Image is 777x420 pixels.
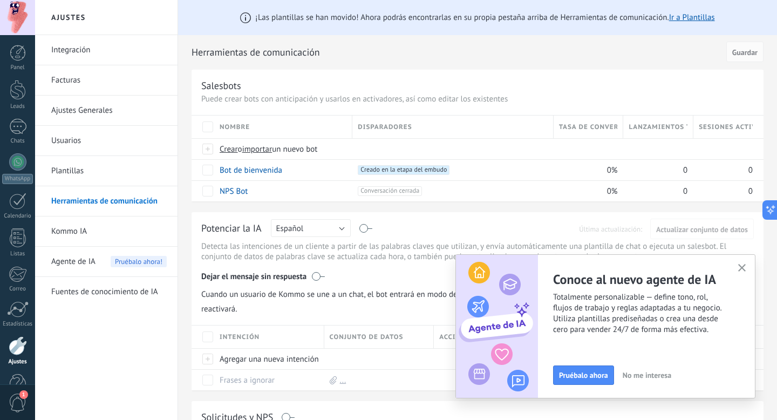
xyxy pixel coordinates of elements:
div: Estadísticas [2,321,33,328]
span: 0 [748,186,753,197]
a: Ajustes Generales [51,96,167,126]
span: 0% [607,186,618,197]
span: 0 [748,165,753,175]
div: Ajustes [2,358,33,365]
div: Calendario [2,213,33,220]
h2: Herramientas de comunicación [192,42,723,63]
a: NPS Bot [220,186,248,197]
div: Leads [2,103,33,110]
h2: Conoce al nuevo agente de IA [553,271,755,288]
span: Nombre [220,122,250,132]
a: Fuentes de conocimiento de IA [51,277,167,307]
li: Fuentes de conocimiento de IA [35,277,178,307]
span: Sesiones activas [699,122,753,132]
span: un nuevo bot [272,144,317,154]
img: ai_agent_activation_popup_ES.png [456,255,538,398]
li: Plantillas [35,156,178,186]
div: 0% [554,160,618,180]
a: Frases a ignorar [220,375,275,385]
span: Creado en la etapa del embudo [358,165,449,175]
a: Bot de bienvenida [220,165,282,175]
button: Español [271,219,351,237]
a: Herramientas de comunicación [51,186,167,216]
span: Guardar [732,49,758,56]
li: Agente de IA [35,247,178,277]
span: ¡Las plantillas se han movido! Ahora podrás encontrarlas en su propia pestaña arriba de Herramien... [255,12,714,23]
a: Plantillas [51,156,167,186]
span: Totalmente personalizable — define tono, rol, flujos de trabajo y reglas adaptadas a tu negocio. ... [553,292,755,335]
div: 0 [623,160,688,180]
span: No me interesa [623,371,671,379]
a: Usuarios [51,126,167,156]
span: Tasa de conversión [559,122,618,132]
span: o [238,144,242,154]
p: Puede crear bots con anticipación y usarlos en activadores, así como editar los existentes [201,94,754,104]
div: Dejar el mensaje sin respuesta [201,264,754,284]
button: No me interesa [618,367,676,383]
a: Integración [51,35,167,65]
span: Conjunto de datos [330,332,404,342]
span: Pruébalo ahora! [111,256,167,267]
span: Pruébalo ahora [559,371,608,379]
div: Chats [2,138,33,145]
div: Potenciar la IA [201,222,262,236]
button: Guardar [726,42,764,62]
span: Lanzamientos totales [629,122,687,132]
span: Conversación cerrada [358,186,422,196]
div: 0 [693,181,753,201]
li: Usuarios [35,126,178,156]
div: Listas [2,250,33,258]
span: Intención [220,332,260,342]
div: WhatsApp [2,174,33,184]
li: Herramientas de comunicación [35,186,178,216]
div: 0 [623,181,688,201]
span: Agente de IA [51,247,96,277]
a: Facturas [51,65,167,96]
li: Integración [35,35,178,65]
span: Cuando un usuario de Kommo se une a un chat, el bot entrará en modo descanso. Después de [201,284,603,304]
span: importar [242,144,272,154]
p: Detecta las intenciones de un cliente a partir de las palabras claves que utilizan, y envía autom... [201,241,754,262]
span: 0 [683,186,687,197]
a: ... [340,375,346,385]
li: Kommo IA [35,216,178,247]
span: 0% [607,165,618,175]
a: Agente de IA Pruébalo ahora! [51,247,167,277]
span: Disparadores [358,122,412,132]
li: Ajustes Generales [35,96,178,126]
div: Salesbots [201,79,241,92]
button: Pruébalo ahora [553,365,614,385]
div: 0 [693,160,753,180]
span: Español [276,223,304,234]
a: Ir a Plantillas [669,12,715,23]
li: Facturas [35,65,178,96]
span: de inactividad del usuario, el bot se reactivará. [201,284,754,314]
div: Panel [2,64,33,71]
div: 0% [554,181,618,201]
div: Correo [2,286,33,293]
span: 1 [19,390,28,399]
span: 0 [683,165,687,175]
a: Kommo IA [51,216,167,247]
span: Acción [439,332,466,342]
div: Agregar una nueva intención [214,349,319,369]
span: Crear [220,144,238,154]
